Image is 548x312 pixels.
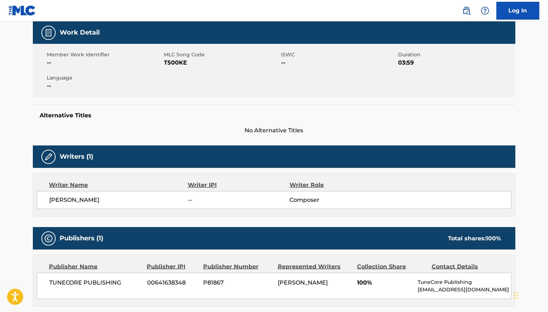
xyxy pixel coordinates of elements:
[49,262,142,271] div: Publisher Name
[278,262,352,271] div: Represented Writers
[40,112,508,119] h5: Alternative Titles
[357,278,412,287] span: 100%
[33,126,516,135] span: No Alternative Titles
[49,181,188,189] div: Writer Name
[512,278,548,312] iframe: Chat Widget
[164,51,280,58] span: MLC Song Code
[418,286,511,293] p: [EMAIL_ADDRESS][DOMAIN_NAME]
[486,235,501,242] span: 100 %
[60,29,100,37] h5: Work Detail
[278,279,328,286] span: [PERSON_NAME]
[398,58,514,67] span: 03:59
[481,6,489,15] img: help
[497,2,539,20] a: Log In
[50,278,142,287] span: TUNECORE PUBLISHING
[47,58,162,67] span: --
[357,262,426,271] div: Collection Share
[290,196,382,204] span: Composer
[44,29,53,37] img: Work Detail
[281,58,397,67] span: --
[478,4,492,18] div: Help
[47,51,162,58] span: Member Work Identifier
[398,51,514,58] span: Duration
[459,4,474,18] a: Public Search
[60,234,104,242] h5: Publishers (1)
[9,5,36,16] img: MLC Logo
[514,285,519,306] div: Drag
[44,153,53,161] img: Writers
[188,196,289,204] span: --
[462,6,471,15] img: search
[47,74,162,82] span: Language
[50,196,188,204] span: [PERSON_NAME]
[188,181,290,189] div: Writer IPI
[281,51,397,58] span: ISWC
[203,278,272,287] span: P81867
[44,234,53,243] img: Publishers
[47,82,162,90] span: --
[290,181,382,189] div: Writer Role
[432,262,501,271] div: Contact Details
[448,234,501,243] div: Total shares:
[418,278,511,286] p: TuneCore Publishing
[147,262,198,271] div: Publisher IPI
[147,278,198,287] span: 00641638348
[164,58,280,67] span: T500KE
[60,153,94,161] h5: Writers (1)
[203,262,272,271] div: Publisher Number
